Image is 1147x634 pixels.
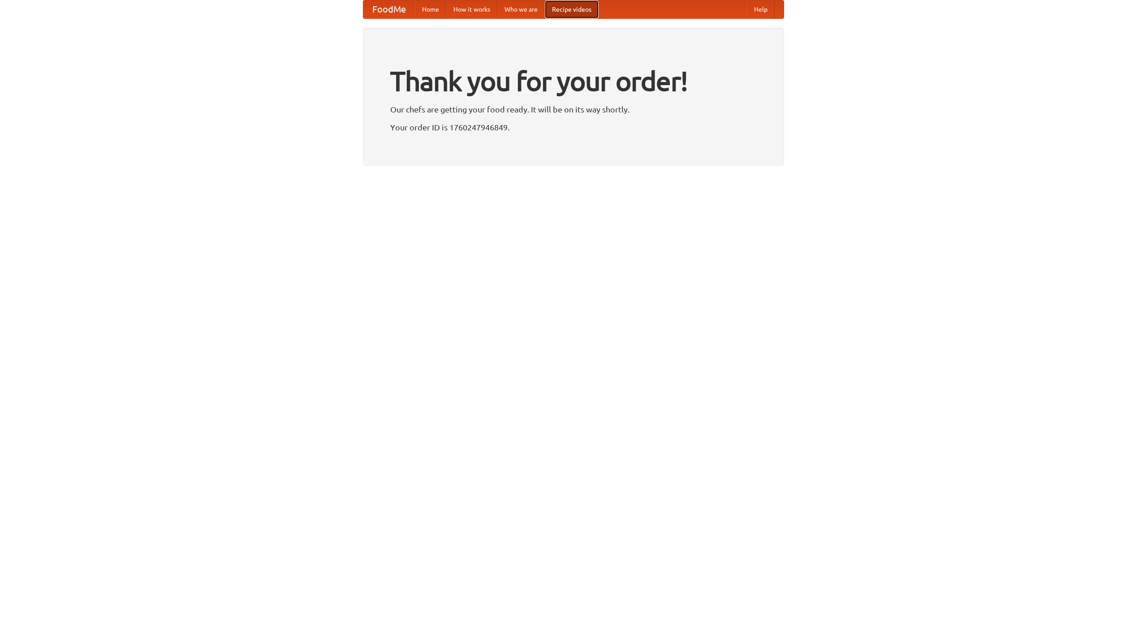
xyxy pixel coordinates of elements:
h1: Thank you for your order! [390,60,757,103]
p: Your order ID is 1760247946849. [390,121,757,134]
p: Our chefs are getting your food ready. It will be on its way shortly. [390,103,757,116]
a: Home [415,0,446,18]
a: FoodMe [363,0,415,18]
a: How it works [446,0,497,18]
a: Who we are [497,0,545,18]
a: Recipe videos [545,0,599,18]
a: Help [747,0,775,18]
